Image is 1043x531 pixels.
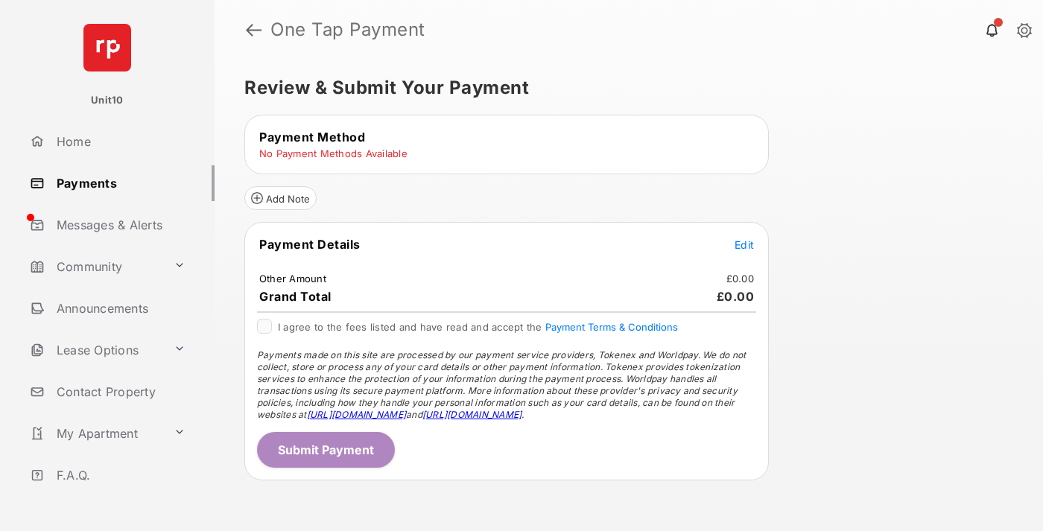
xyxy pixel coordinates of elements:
[24,124,215,159] a: Home
[307,409,406,420] a: [URL][DOMAIN_NAME]
[270,21,425,39] strong: One Tap Payment
[259,237,361,252] span: Payment Details
[735,238,754,251] span: Edit
[91,93,124,108] p: Unit10
[422,409,521,420] a: [URL][DOMAIN_NAME]
[83,24,131,71] img: svg+xml;base64,PHN2ZyB4bWxucz0iaHR0cDovL3d3dy53My5vcmcvMjAwMC9zdmciIHdpZHRoPSI2NCIgaGVpZ2h0PSI2NC...
[259,130,365,144] span: Payment Method
[24,290,215,326] a: Announcements
[257,432,395,468] button: Submit Payment
[735,237,754,252] button: Edit
[24,416,168,451] a: My Apartment
[244,186,317,210] button: Add Note
[24,249,168,284] a: Community
[24,457,215,493] a: F.A.Q.
[24,332,168,368] a: Lease Options
[545,321,678,333] button: I agree to the fees listed and have read and accept the
[278,321,678,333] span: I agree to the fees listed and have read and accept the
[24,374,215,410] a: Contact Property
[257,349,746,420] span: Payments made on this site are processed by our payment service providers, Tokenex and Worldpay. ...
[726,272,755,285] td: £0.00
[24,207,215,243] a: Messages & Alerts
[259,289,332,304] span: Grand Total
[717,289,755,304] span: £0.00
[259,272,327,285] td: Other Amount
[24,165,215,201] a: Payments
[244,79,1001,97] h5: Review & Submit Your Payment
[259,147,408,160] td: No Payment Methods Available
